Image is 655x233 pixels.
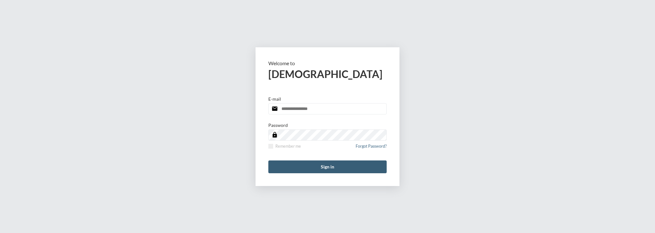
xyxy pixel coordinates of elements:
button: Sign in [268,160,387,173]
p: Welcome to [268,60,387,66]
h2: [DEMOGRAPHIC_DATA] [268,68,387,80]
p: E-mail [268,96,281,102]
a: Forgot Password? [356,144,387,152]
label: Remember me [268,144,301,149]
p: Password [268,122,288,128]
